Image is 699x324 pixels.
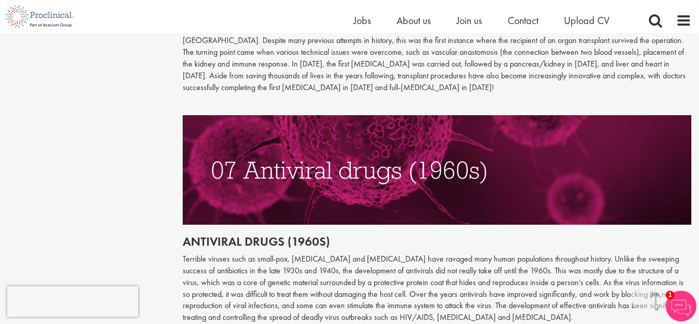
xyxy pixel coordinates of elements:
[564,14,609,27] a: Upload CV
[183,253,692,323] p: Terrible viruses such as small-pox, [MEDICAL_DATA] and [MEDICAL_DATA] have ravaged many human pop...
[666,291,674,299] span: 1
[666,291,696,321] img: Chatbot
[397,14,431,27] a: About us
[183,233,330,249] span: Antiviral drugs (1960s)
[183,23,692,93] p: In [DATE], the first successful kidney transplant was carried out by [PERSON_NAME] and Dr [PERSON...
[354,14,371,27] a: Jobs
[456,14,482,27] a: Join us
[7,286,138,317] iframe: reCAPTCHA
[508,14,538,27] a: Contact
